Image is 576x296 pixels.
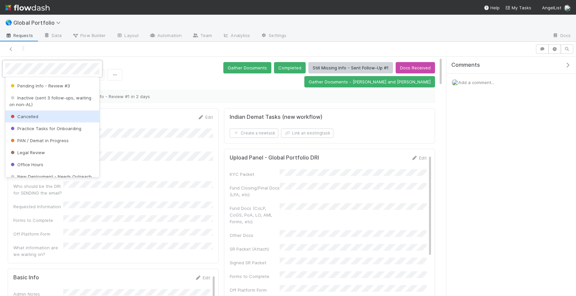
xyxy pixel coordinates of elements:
span: Legal Review [9,150,45,155]
span: Practice Tasks for Onboarding [9,126,81,131]
span: Inactive (sent 3 follow-ups, waiting on non-AL) [9,95,91,107]
span: Cancelled [9,114,38,119]
span: Office Hours [9,162,43,167]
span: Pending Info - Review #3 [9,83,70,88]
span: New Deployment - Needs Outreach [9,174,92,179]
span: PAN / Demat in Progress [9,138,69,143]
